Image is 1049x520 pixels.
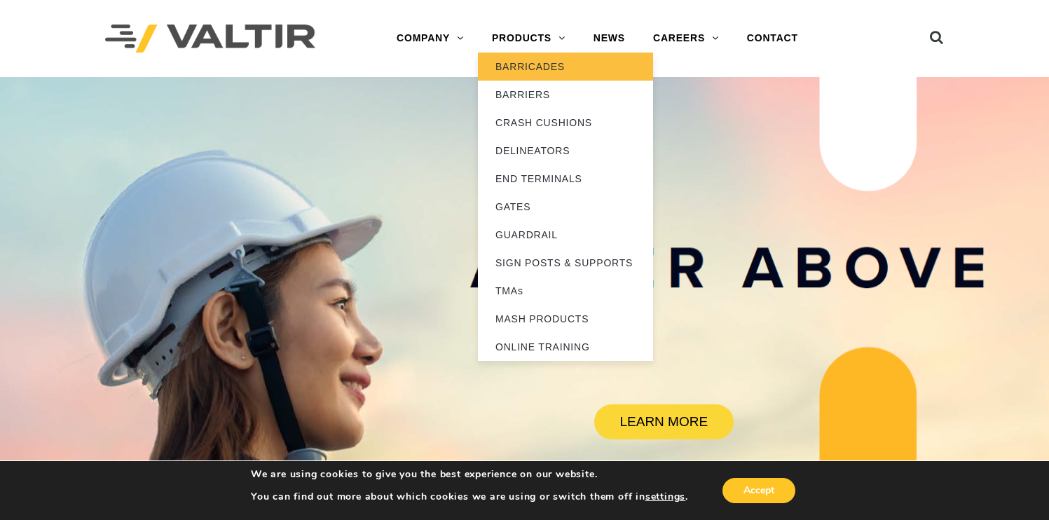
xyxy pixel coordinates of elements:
p: We are using cookies to give you the best experience on our website. [251,468,688,481]
img: Valtir [105,25,315,53]
button: Accept [722,478,795,503]
button: settings [645,491,685,503]
a: ONLINE TRAINING [478,333,653,361]
a: NEWS [580,25,639,53]
a: END TERMINALS [478,165,653,193]
a: COMPANY [383,25,478,53]
a: CONTACT [733,25,812,53]
a: PRODUCTS [478,25,580,53]
a: DELINEATORS [478,137,653,165]
a: CRASH CUSHIONS [478,109,653,137]
a: SIGN POSTS & SUPPORTS [478,249,653,277]
p: You can find out more about which cookies we are using or switch them off in . [251,491,688,503]
a: TMAs [478,277,653,305]
a: BARRICADES [478,53,653,81]
a: GUARDRAIL [478,221,653,249]
a: GATES [478,193,653,221]
a: BARRIERS [478,81,653,109]
a: LEARN MORE [594,404,734,439]
a: CAREERS [639,25,733,53]
a: MASH PRODUCTS [478,305,653,333]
